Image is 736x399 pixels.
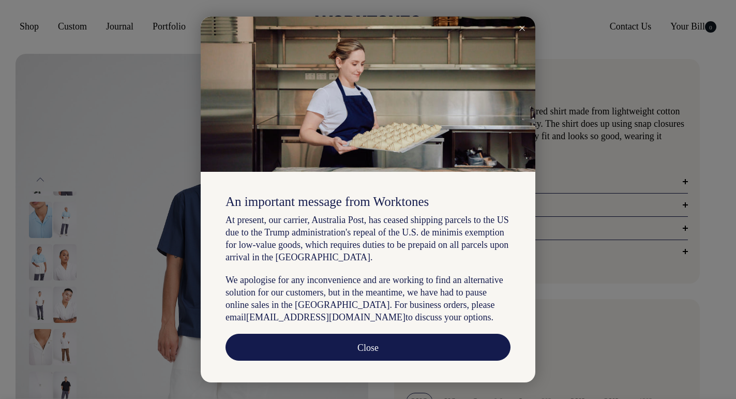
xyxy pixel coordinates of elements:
h6: An important message from Worktones [226,195,510,209]
p: At present, our carrier, Australia Post, has ceased shipping parcels to the US due to the Trump a... [226,214,510,263]
p: We apologise for any inconvenience and are working to find an alternative solution for our custom... [226,274,510,323]
img: Snowy mountain peak at sunrise [201,17,535,172]
a: [EMAIL_ADDRESS][DOMAIN_NAME] [246,312,405,322]
a: Close [226,334,510,361]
